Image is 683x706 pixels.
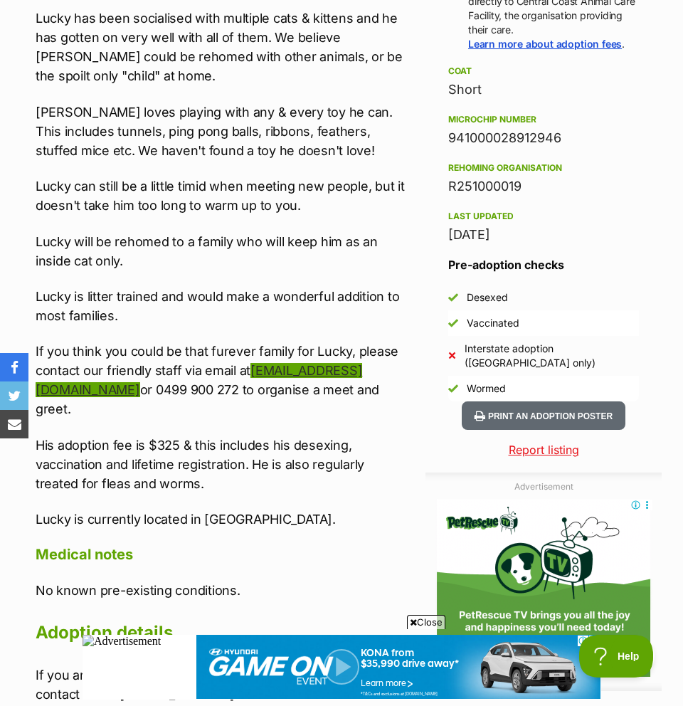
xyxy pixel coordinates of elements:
[36,617,406,648] h2: Adoption details
[36,581,406,600] p: No known pre-existing conditions.
[465,342,639,370] div: Interstate adoption ([GEOGRAPHIC_DATA] only)
[448,128,639,148] div: 941000028912946
[448,80,639,100] div: Short
[467,290,508,305] div: Desexed
[36,545,406,564] h4: Medical notes
[579,635,655,678] iframe: Help Scout Beacon - Open
[407,615,445,629] span: Close
[36,9,406,85] p: Lucky has been socialised with multiple cats & kittens and he has gotten on very well with all of...
[36,176,406,215] p: Lucky can still be a little timid when meeting new people, but it doesn't take him too long to wa...
[462,401,625,431] button: Print an adoption poster
[36,665,406,704] p: If you are interested in adopting one of our animals, please contact us on [PHONE_NUMBER].
[448,176,639,196] div: R251000019
[467,381,506,396] div: Wormed
[448,114,639,125] div: Microchip number
[36,232,406,270] p: Lucky will be rehomed to a family who will keep him as an inside cat only.
[425,473,662,691] div: Advertisement
[468,38,622,50] a: Learn more about adoption fees
[448,162,639,174] div: Rehoming organisation
[448,352,456,359] img: No
[448,65,639,77] div: Coat
[467,316,519,330] div: Vaccinated
[448,318,458,328] img: Yes
[83,635,600,699] iframe: Advertisement
[36,510,406,529] p: Lucky is currently located in [GEOGRAPHIC_DATA].
[36,102,406,160] p: [PERSON_NAME] loves playing with any & every toy he can. This includes tunnels, ping pong balls, ...
[448,256,639,273] h3: Pre-adoption checks
[36,342,406,418] p: If you think you could be that furever family for Lucky, please contact our friendly staff via em...
[36,436,406,493] p: His adoption fee is $325 & this includes his desexing, vaccination and lifetime registration. He ...
[448,211,639,222] div: Last updated
[448,293,458,302] img: Yes
[448,225,639,245] div: [DATE]
[425,441,662,458] a: Report listing
[36,287,406,325] p: Lucky is litter trained and would make a wonderful addition to most families.
[448,384,458,394] img: Yes
[434,499,653,677] iframe: Advertisement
